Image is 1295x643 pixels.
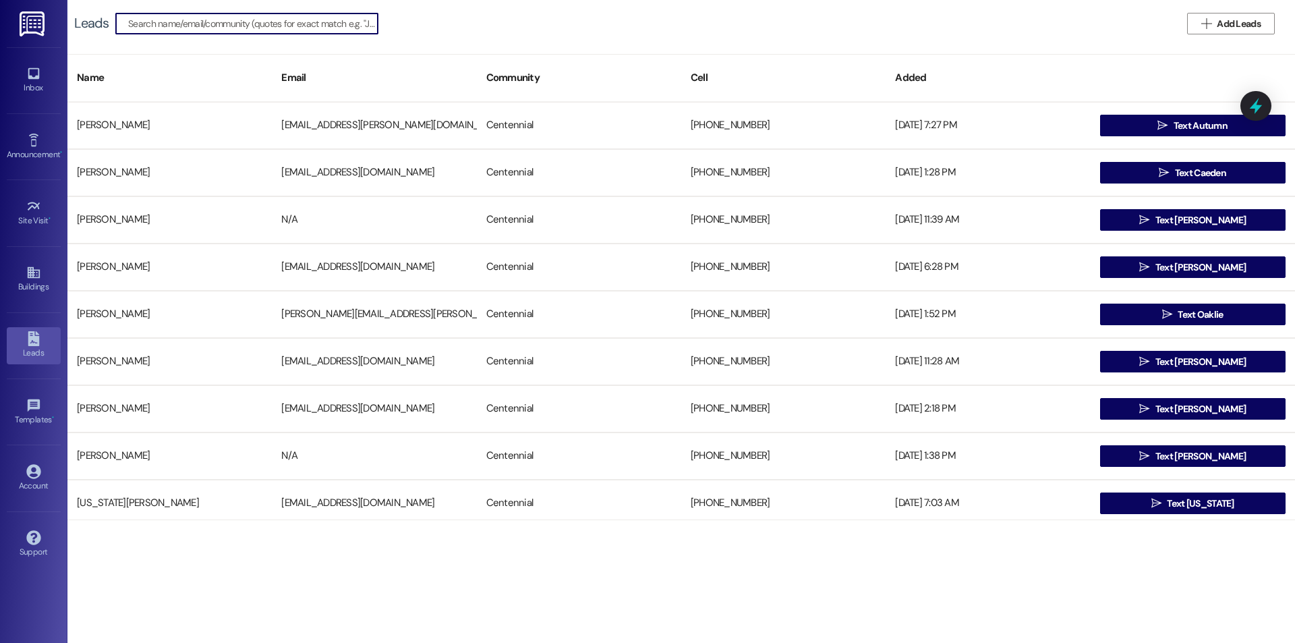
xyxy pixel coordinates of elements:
div: Centennial [477,159,681,186]
button: Text Autumn [1100,115,1286,136]
i:  [1139,356,1149,367]
button: Text [PERSON_NAME] [1100,398,1286,420]
div: [PHONE_NUMBER] [681,254,886,281]
i:  [1162,309,1172,320]
span: Add Leads [1217,17,1261,31]
div: [PERSON_NAME][EMAIL_ADDRESS][PERSON_NAME][DOMAIN_NAME] [272,301,476,328]
div: [DATE] 1:38 PM [886,443,1090,470]
button: Text [PERSON_NAME] [1100,445,1286,467]
div: [DATE] 6:28 PM [886,254,1090,281]
div: [PHONE_NUMBER] [681,206,886,233]
button: Text [PERSON_NAME] [1100,351,1286,372]
span: • [52,413,54,422]
div: Centennial [477,443,681,470]
img: ResiDesk Logo [20,11,47,36]
button: Text Caeden [1100,162,1286,184]
i:  [1139,215,1149,225]
span: Text Oaklie [1178,308,1223,322]
div: Centennial [477,112,681,139]
div: [DATE] 7:03 AM [886,490,1090,517]
i:  [1139,451,1149,462]
div: Centennial [477,254,681,281]
div: Centennial [477,301,681,328]
div: [PERSON_NAME] [67,159,272,186]
div: Added [886,61,1090,94]
i:  [1139,403,1149,414]
span: Text [PERSON_NAME] [1155,355,1246,369]
div: [EMAIL_ADDRESS][PERSON_NAME][DOMAIN_NAME] [272,112,476,139]
i:  [1139,262,1149,273]
div: [EMAIL_ADDRESS][DOMAIN_NAME] [272,395,476,422]
div: [PERSON_NAME] [67,112,272,139]
div: [PERSON_NAME] [67,206,272,233]
span: Text [US_STATE] [1167,497,1234,511]
div: [PHONE_NUMBER] [681,490,886,517]
a: Buildings [7,261,61,298]
div: Centennial [477,206,681,233]
div: [PERSON_NAME] [67,301,272,328]
div: Cell [681,61,886,94]
div: [PHONE_NUMBER] [681,348,886,375]
div: Leads [74,16,109,30]
div: [EMAIL_ADDRESS][DOMAIN_NAME] [272,490,476,517]
button: Text Oaklie [1100,304,1286,325]
a: Leads [7,327,61,364]
a: Account [7,460,61,497]
div: N/A [272,443,476,470]
div: Centennial [477,490,681,517]
div: [PHONE_NUMBER] [681,159,886,186]
div: [EMAIL_ADDRESS][DOMAIN_NAME] [272,348,476,375]
div: [EMAIL_ADDRESS][DOMAIN_NAME] [272,159,476,186]
span: Text [PERSON_NAME] [1155,260,1246,275]
div: [PHONE_NUMBER] [681,395,886,422]
div: [DATE] 7:27 PM [886,112,1090,139]
div: [PERSON_NAME] [67,254,272,281]
button: Text [PERSON_NAME] [1100,256,1286,278]
div: [US_STATE][PERSON_NAME] [67,490,272,517]
div: [EMAIL_ADDRESS][DOMAIN_NAME] [272,254,476,281]
div: Centennial [477,395,681,422]
div: [PERSON_NAME] [67,395,272,422]
span: Text [PERSON_NAME] [1155,213,1246,227]
div: N/A [272,206,476,233]
span: Text Caeden [1175,166,1226,180]
div: [DATE] 2:18 PM [886,395,1090,422]
div: [DATE] 1:28 PM [886,159,1090,186]
div: [DATE] 11:39 AM [886,206,1090,233]
div: Community [477,61,681,94]
i:  [1157,120,1168,131]
i:  [1159,167,1169,178]
i:  [1151,498,1161,509]
div: Centennial [477,348,681,375]
div: [PHONE_NUMBER] [681,301,886,328]
button: Text [US_STATE] [1100,493,1286,514]
span: Text [PERSON_NAME] [1155,402,1246,416]
a: Support [7,526,61,563]
div: Email [272,61,476,94]
a: Inbox [7,62,61,99]
div: [PERSON_NAME] [67,348,272,375]
span: • [49,214,51,223]
div: [PHONE_NUMBER] [681,112,886,139]
div: [DATE] 11:28 AM [886,348,1090,375]
span: Text [PERSON_NAME] [1155,449,1246,464]
a: Site Visit • [7,195,61,231]
div: Name [67,61,272,94]
span: Text Autumn [1174,119,1228,133]
i:  [1201,18,1211,29]
button: Add Leads [1187,13,1275,34]
a: Templates • [7,394,61,430]
button: Text [PERSON_NAME] [1100,209,1286,231]
div: [PHONE_NUMBER] [681,443,886,470]
div: [DATE] 1:52 PM [886,301,1090,328]
input: Search name/email/community (quotes for exact match e.g. "John Smith") [128,14,378,33]
span: • [60,148,62,157]
div: [PERSON_NAME] [67,443,272,470]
